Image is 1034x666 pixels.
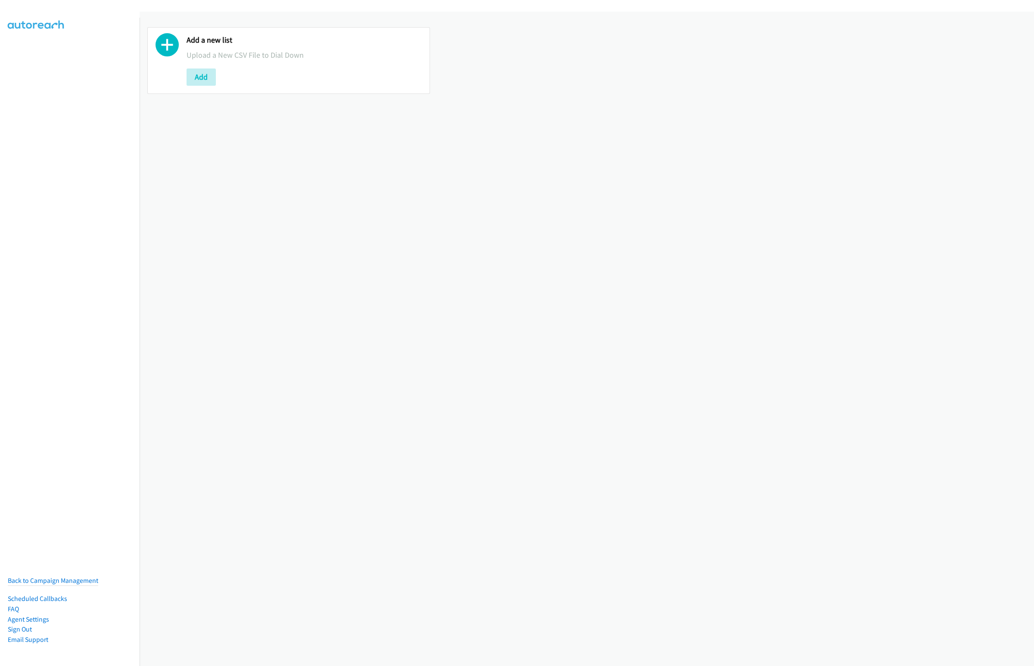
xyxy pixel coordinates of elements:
[8,615,49,623] a: Agent Settings
[187,35,422,45] h2: Add a new list
[8,594,67,603] a: Scheduled Callbacks
[8,605,19,613] a: FAQ
[187,68,216,86] button: Add
[8,635,48,644] a: Email Support
[187,49,422,61] p: Upload a New CSV File to Dial Down
[8,625,32,633] a: Sign Out
[8,576,98,585] a: Back to Campaign Management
